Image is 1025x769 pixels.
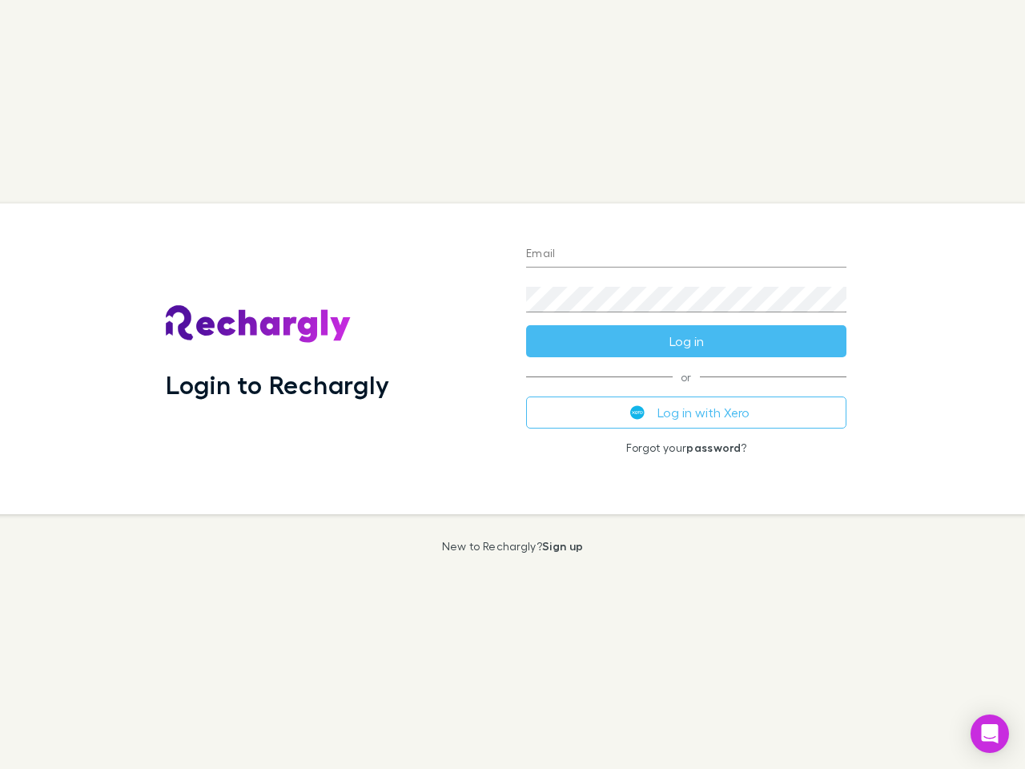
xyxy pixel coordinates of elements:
span: or [526,376,846,377]
button: Log in with Xero [526,397,846,429]
div: Open Intercom Messenger [971,715,1009,753]
img: Xero's logo [630,405,645,420]
h1: Login to Rechargly [166,369,389,400]
a: Sign up [542,539,583,553]
p: New to Rechargly? [442,540,584,553]
button: Log in [526,325,846,357]
img: Rechargly's Logo [166,305,352,344]
a: password [686,441,741,454]
p: Forgot your ? [526,441,846,454]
